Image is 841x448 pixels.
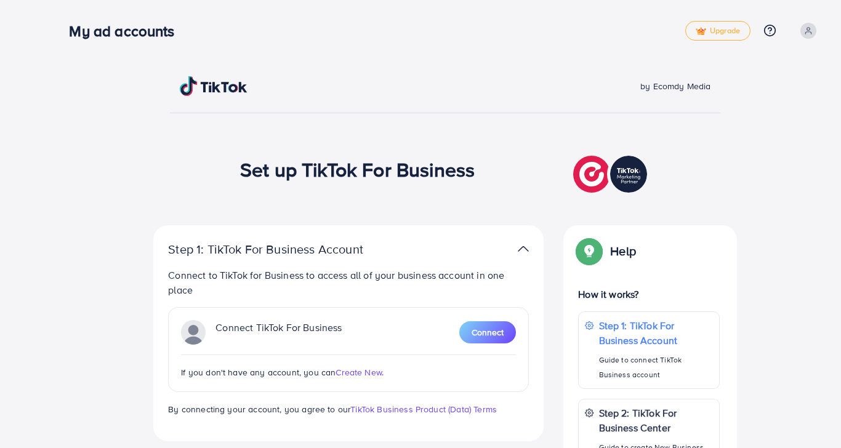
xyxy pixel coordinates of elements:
[573,153,650,196] img: TikTok partner
[599,353,713,382] p: Guide to connect TikTok Business account
[696,26,740,36] span: Upgrade
[518,240,529,258] img: TikTok partner
[69,22,184,40] h3: My ad accounts
[599,318,713,348] p: Step 1: TikTok For Business Account
[685,21,750,41] a: tickUpgrade
[578,240,600,262] img: Popup guide
[168,242,402,257] p: Step 1: TikTok For Business Account
[578,287,720,302] p: How it works?
[599,406,713,435] p: Step 2: TikTok For Business Center
[640,80,710,92] span: by Ecomdy Media
[696,27,706,36] img: tick
[240,158,475,181] h1: Set up TikTok For Business
[180,76,247,96] img: TikTok
[610,244,636,258] p: Help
